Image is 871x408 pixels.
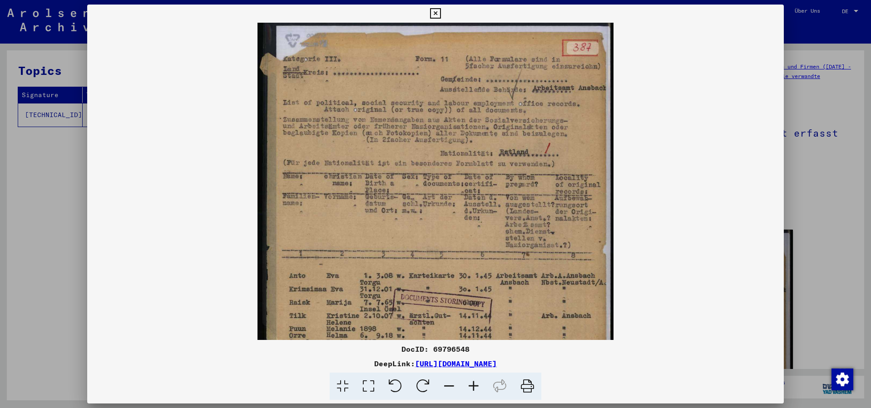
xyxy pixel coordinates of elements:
[415,359,497,368] a: [URL][DOMAIN_NAME]
[87,358,784,369] div: DeepLink:
[831,368,853,390] div: Zustimmung ändern
[87,344,784,354] div: DocID: 69796548
[831,369,853,390] img: Zustimmung ändern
